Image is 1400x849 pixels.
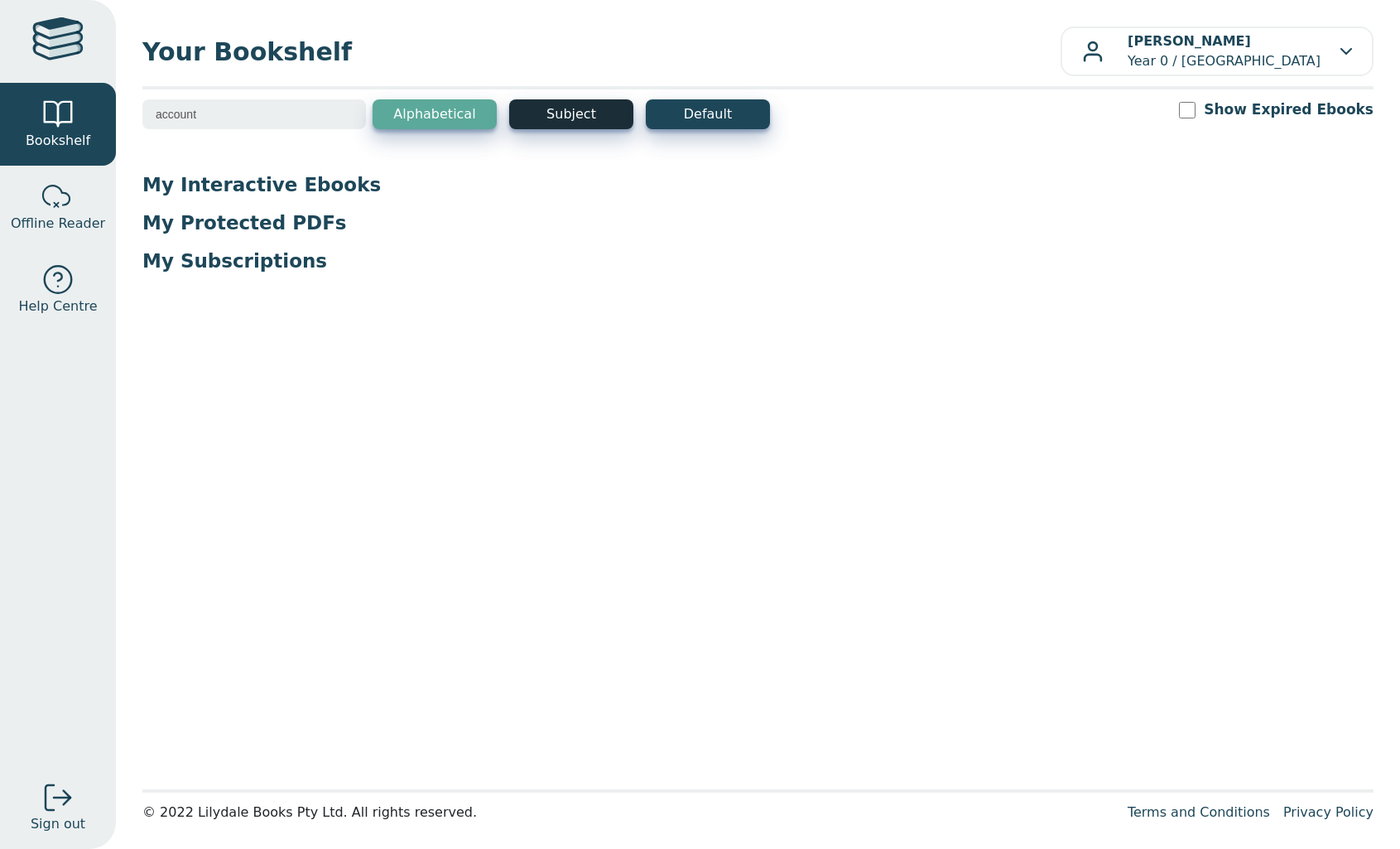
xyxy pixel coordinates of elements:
button: Alphabetical [373,99,497,129]
b: [PERSON_NAME] [1128,33,1251,49]
button: Default [646,99,770,129]
p: My Protected PDFs [142,210,1374,235]
a: Terms and Conditions [1128,804,1270,820]
span: Sign out [31,814,85,834]
span: Your Bookshelf [142,33,1061,70]
div: © 2022 Lilydale Books Pty Ltd. All rights reserved. [142,803,1114,822]
input: Search bookshelf (E.g: psychology) [142,99,366,129]
span: Offline Reader [11,214,105,234]
p: Year 0 / [GEOGRAPHIC_DATA] [1128,31,1321,71]
button: Subject [509,99,633,129]
label: Show Expired Ebooks [1204,99,1374,120]
button: [PERSON_NAME]Year 0 / [GEOGRAPHIC_DATA] [1061,27,1374,76]
a: Privacy Policy [1283,804,1374,820]
span: Help Centre [18,297,97,316]
span: Bookshelf [26,131,90,151]
p: My Interactive Ebooks [142,172,1374,197]
p: My Subscriptions [142,248,1374,273]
